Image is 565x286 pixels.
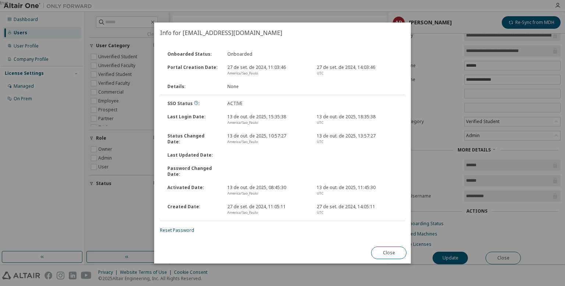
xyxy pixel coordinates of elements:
[223,133,312,145] div: 13 de out. de 2025, 10:57:27
[227,191,308,196] div: America/Sao_Paulo
[163,165,223,177] div: Password Changed Date :
[317,139,398,145] div: UTC
[163,185,223,196] div: Activated Date :
[227,139,308,145] div: America/Sao_Paulo
[163,84,223,90] div: Details :
[154,22,411,43] h2: Info for [EMAIL_ADDRESS][DOMAIN_NAME]
[317,70,398,76] div: UTC
[223,185,312,196] div: 13 de out. de 2025, 08:45:30
[223,101,312,107] div: ACTIVE
[163,64,223,76] div: Portal Creation Date :
[223,204,312,216] div: 27 de set. de 2024, 11:05:11
[163,133,223,145] div: Status Changed Date :
[371,247,406,259] button: Close
[312,114,402,126] div: 13 de out. de 2025, 18:35:38
[312,185,402,196] div: 13 de out. de 2025, 11:45:30
[227,210,308,216] div: America/Sao_Paulo
[163,51,223,57] div: Onboarded Status :
[223,114,312,126] div: 13 de out. de 2025, 15:35:38
[163,152,223,158] div: Last Updated Date :
[223,64,312,76] div: 27 de set. de 2024, 11:03:46
[312,204,402,216] div: 27 de set. de 2024, 14:05:11
[227,70,308,76] div: America/Sao_Paulo
[160,227,194,233] a: Reset Password
[317,120,398,126] div: UTC
[317,191,398,196] div: UTC
[163,114,223,126] div: Last Login Date :
[163,204,223,216] div: Created Date :
[312,64,402,76] div: 27 de set. de 2024, 14:03:46
[223,84,312,90] div: None
[317,210,398,216] div: UTC
[312,133,402,145] div: 13 de out. de 2025, 13:57:27
[223,51,312,57] div: Onboarded
[163,101,223,107] div: SSO Status :
[227,120,308,126] div: America/Sao_Paulo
